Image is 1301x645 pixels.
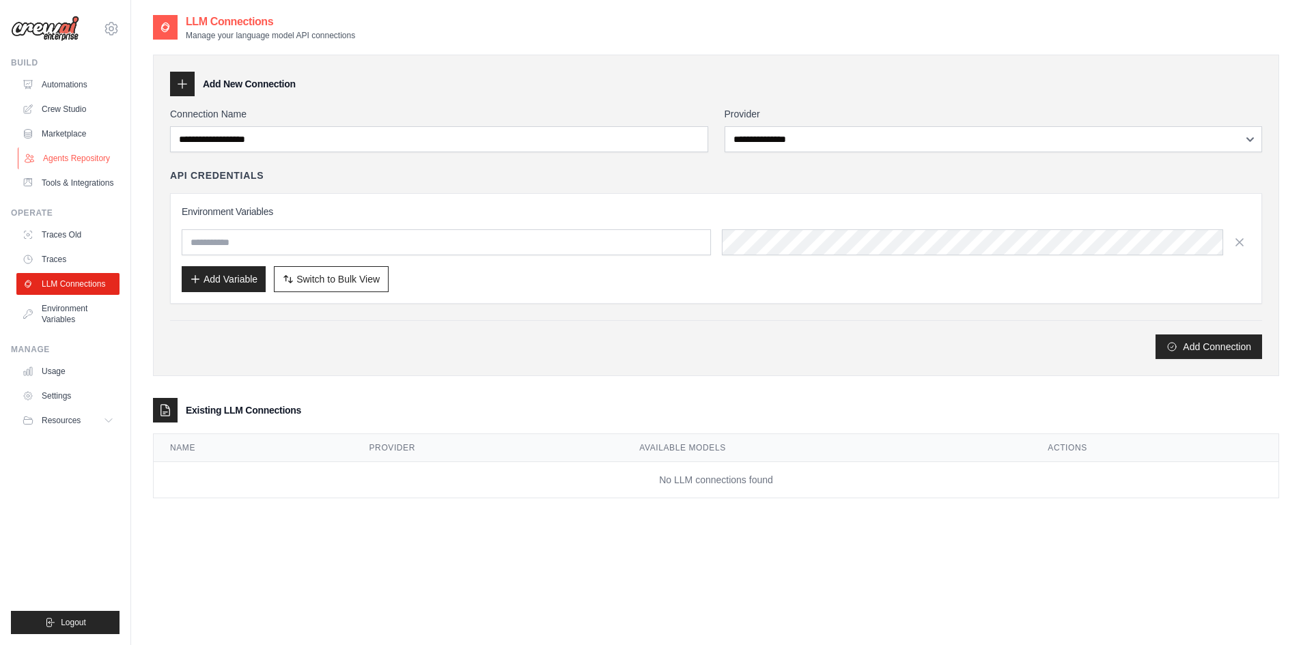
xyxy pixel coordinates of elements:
a: Settings [16,385,120,407]
h4: API Credentials [170,169,264,182]
td: No LLM connections found [154,462,1278,498]
h3: Environment Variables [182,205,1250,218]
button: Add Variable [182,266,266,292]
th: Name [154,434,353,462]
div: Operate [11,207,120,218]
span: Logout [61,617,86,628]
span: Resources [42,415,81,426]
div: Manage [11,344,120,355]
a: Traces [16,248,120,270]
a: Automations [16,74,120,96]
button: Switch to Bulk View [274,266,389,292]
button: Logout [11,611,120,634]
p: Manage your language model API connections [186,30,355,41]
th: Provider [353,434,624,462]
th: Actions [1031,434,1278,462]
h2: LLM Connections [186,14,355,30]
h3: Existing LLM Connections [186,403,301,417]
span: Switch to Bulk View [296,272,380,286]
label: Connection Name [170,107,708,121]
a: Crew Studio [16,98,120,120]
h3: Add New Connection [203,77,296,91]
a: Usage [16,360,120,382]
button: Resources [16,410,120,431]
a: Environment Variables [16,298,120,330]
div: Build [11,57,120,68]
label: Provider [725,107,1263,121]
a: LLM Connections [16,273,120,295]
a: Tools & Integrations [16,172,120,194]
a: Agents Repository [18,147,121,169]
th: Available Models [623,434,1031,462]
img: Logo [11,16,79,42]
a: Traces Old [16,224,120,246]
a: Marketplace [16,123,120,145]
button: Add Connection [1156,334,1262,359]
